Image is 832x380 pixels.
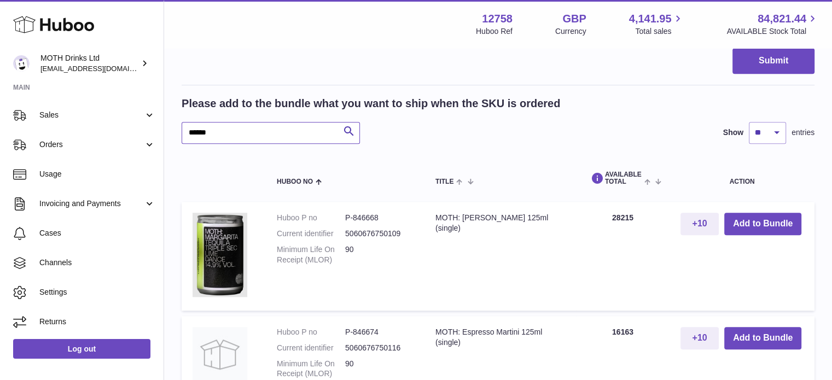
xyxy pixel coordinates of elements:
a: 84,821.44 AVAILABLE Stock Total [726,11,819,37]
span: Sales [39,110,144,120]
span: Huboo no [277,178,313,185]
img: MOTH: Margarita 125ml (single) [193,213,247,297]
th: Action [670,160,814,196]
dd: P-846668 [345,213,414,223]
span: Total sales [635,26,684,37]
a: 4,141.95 Total sales [629,11,684,37]
span: 4,141.95 [629,11,672,26]
td: MOTH: [PERSON_NAME] 125ml (single) [424,202,576,311]
button: Add to Bundle [724,327,801,349]
strong: 12758 [482,11,513,26]
span: [EMAIL_ADDRESS][DOMAIN_NAME] [40,64,161,73]
h2: Please add to the bundle what you want to ship when the SKU is ordered [182,96,560,111]
div: Huboo Ref [476,26,513,37]
td: 28215 [576,202,670,311]
dt: Minimum Life On Receipt (MLOR) [277,244,345,265]
button: Submit [732,48,814,74]
label: Show [723,127,743,138]
button: Add to Bundle [724,213,801,235]
dd: 90 [345,359,414,379]
img: orders@mothdrinks.com [13,55,30,72]
span: entries [792,127,814,138]
dt: Current identifier [277,229,345,239]
span: Settings [39,287,155,297]
span: Returns [39,317,155,327]
span: 84,821.44 [758,11,806,26]
span: Channels [39,258,155,268]
span: AVAILABLE Stock Total [726,26,819,37]
span: Invoicing and Payments [39,198,144,209]
dt: Current identifier [277,343,345,353]
div: MOTH Drinks Ltd [40,53,139,74]
strong: GBP [562,11,586,26]
dt: Huboo P no [277,213,345,223]
span: Orders [39,139,144,150]
dd: 5060676750109 [345,229,414,239]
div: Currency [555,26,586,37]
a: Log out [13,339,150,359]
dt: Huboo P no [277,327,345,337]
dd: P-846674 [345,327,414,337]
button: +10 [680,213,719,235]
span: Title [435,178,453,185]
span: Cases [39,228,155,238]
dd: 90 [345,244,414,265]
span: AVAILABLE Total [587,171,642,185]
dd: 5060676750116 [345,343,414,353]
span: Usage [39,169,155,179]
dt: Minimum Life On Receipt (MLOR) [277,359,345,379]
button: +10 [680,327,719,349]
